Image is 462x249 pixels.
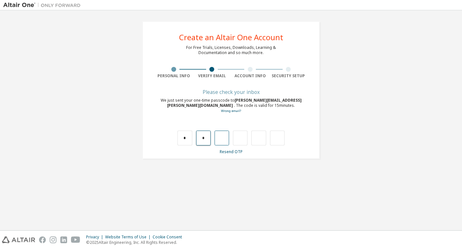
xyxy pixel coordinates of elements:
[179,33,283,41] div: Create an Altair One Account
[86,235,105,240] div: Privacy
[86,240,186,245] p: © 2025 Altair Engineering, Inc. All Rights Reserved.
[153,235,186,240] div: Cookie Consent
[155,90,307,94] div: Please check your inbox
[155,98,307,114] div: We just sent your one-time passcode to . The code is valid for 15 minutes.
[221,109,241,113] a: Go back to the registration form
[231,73,269,78] div: Account Info
[60,236,67,243] img: linkedin.svg
[155,73,193,78] div: Personal Info
[39,236,46,243] img: facebook.svg
[186,45,276,55] div: For Free Trials, Licenses, Downloads, Learning & Documentation and so much more.
[71,236,80,243] img: youtube.svg
[193,73,231,78] div: Verify Email
[269,73,308,78] div: Security Setup
[167,97,302,108] span: [PERSON_NAME][EMAIL_ADDRESS][PERSON_NAME][DOMAIN_NAME]
[105,235,153,240] div: Website Terms of Use
[2,236,35,243] img: altair_logo.svg
[3,2,84,8] img: Altair One
[220,149,243,154] a: Resend OTP
[50,236,56,243] img: instagram.svg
